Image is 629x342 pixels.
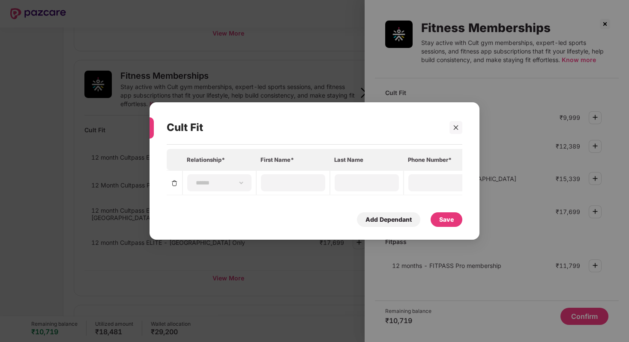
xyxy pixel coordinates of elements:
[256,149,330,170] th: First Name*
[439,215,454,224] div: Save
[171,180,178,187] img: svg+xml;base64,PHN2ZyBpZD0iRGVsZXRlLTMyeDMyIiB4bWxucz0iaHR0cDovL3d3dy53My5vcmcvMjAwMC9zdmciIHdpZH...
[453,125,459,131] span: close
[183,149,256,170] th: Relationship*
[330,149,404,170] th: Last Name
[167,111,438,144] div: Cult Fit
[404,149,477,170] th: Phone Number*
[365,215,412,224] div: Add Dependant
